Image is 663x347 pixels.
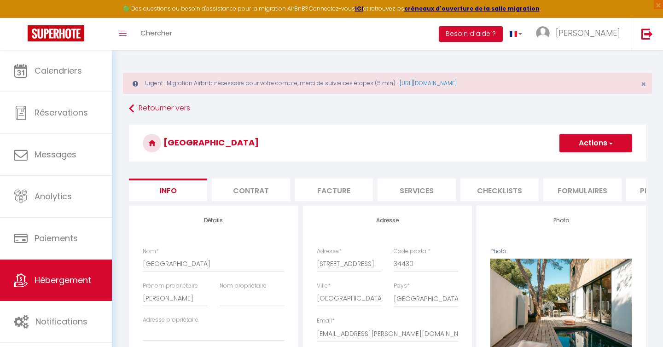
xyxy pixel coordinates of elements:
[404,5,540,12] a: créneaux d'ouverture de la salle migration
[641,78,646,90] span: ×
[35,149,76,160] span: Messages
[317,247,342,256] label: Adresse
[378,179,456,201] li: Services
[134,18,179,50] a: Chercher
[543,179,622,201] li: Formulaires
[123,73,652,94] div: Urgent : Migration Airbnb nécessaire pour votre compte, merci de suivre ces étapes (5 min) -
[129,179,207,201] li: Info
[129,100,646,117] a: Retourner vers
[295,179,373,201] li: Facture
[220,282,267,290] label: Nom propriétaire
[490,247,506,256] label: Photo
[7,4,35,31] button: Ouvrir le widget de chat LiveChat
[28,25,84,41] img: Super Booking
[536,26,550,40] img: ...
[35,107,88,118] span: Réservations
[35,274,91,286] span: Hébergement
[140,28,172,38] span: Chercher
[317,317,335,325] label: Email
[317,217,459,224] h4: Adresse
[35,316,87,327] span: Notifications
[400,79,457,87] a: [URL][DOMAIN_NAME]
[556,27,620,39] span: [PERSON_NAME]
[317,282,331,290] label: Ville
[641,28,653,40] img: logout
[394,247,430,256] label: Code postal
[212,179,290,201] li: Contrat
[143,316,198,324] label: Adresse propriétaire
[143,282,198,290] label: Prénom propriétaire
[355,5,363,12] a: ICI
[394,282,410,290] label: Pays
[129,125,646,162] h3: [GEOGRAPHIC_DATA]
[529,18,632,50] a: ... [PERSON_NAME]
[490,217,632,224] h4: Photo
[35,232,78,244] span: Paiements
[35,65,82,76] span: Calendriers
[143,217,285,224] h4: Détails
[143,247,159,256] label: Nom
[641,80,646,88] button: Close
[559,134,632,152] button: Actions
[439,26,503,42] button: Besoin d'aide ?
[460,179,539,201] li: Checklists
[35,191,72,202] span: Analytics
